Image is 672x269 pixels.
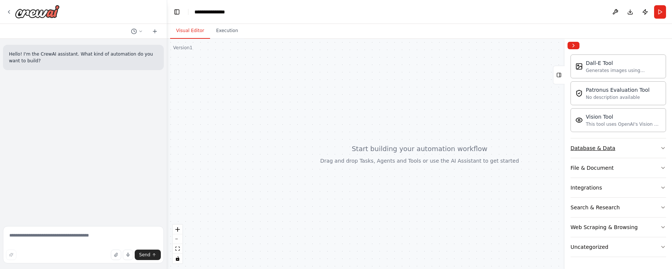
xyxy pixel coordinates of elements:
div: Search & Research [571,204,620,211]
button: Switch to previous chat [128,27,146,36]
div: No description available [586,94,650,100]
button: fit view [173,244,182,254]
div: Integrations [571,184,602,191]
span: Send [139,252,150,258]
button: Uncategorized [571,237,666,257]
button: Integrations [571,178,666,197]
button: Improve this prompt [6,250,16,260]
button: Toggle Sidebar [562,39,568,269]
button: Execution [210,23,244,39]
button: Database & Data [571,138,666,158]
img: Visiontool [575,116,583,124]
button: Web Scraping & Browsing [571,218,666,237]
button: zoom in [173,225,182,234]
button: File & Document [571,158,666,178]
button: Visual Editor [170,23,210,39]
div: Vision Tool [586,113,661,121]
nav: breadcrumb [194,8,232,16]
button: zoom out [173,234,182,244]
div: File & Document [571,164,614,172]
div: Uncategorized [571,243,608,251]
p: Hello! I'm the CrewAI assistant. What kind of automation do you want to build? [9,51,158,64]
div: Web Scraping & Browsing [571,223,638,231]
button: Click to speak your automation idea [123,250,133,260]
div: Dall-E Tool [586,59,661,67]
button: Send [135,250,161,260]
button: Start a new chat [149,27,161,36]
img: Patronusevaltool [575,90,583,97]
img: Logo [15,5,60,18]
button: toggle interactivity [173,254,182,263]
button: Collapse right sidebar [568,42,579,49]
div: Version 1 [173,45,193,51]
div: Patronus Evaluation Tool [586,86,650,94]
div: React Flow controls [173,225,182,263]
div: This tool uses OpenAI's Vision API to describe the contents of an image. [586,121,661,127]
button: Hide left sidebar [172,7,182,17]
div: Database & Data [571,144,615,152]
button: Upload files [111,250,121,260]
button: Search & Research [571,198,666,217]
img: Dalletool [575,63,583,70]
div: Generates images using OpenAI's Dall-E model. [586,68,661,73]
